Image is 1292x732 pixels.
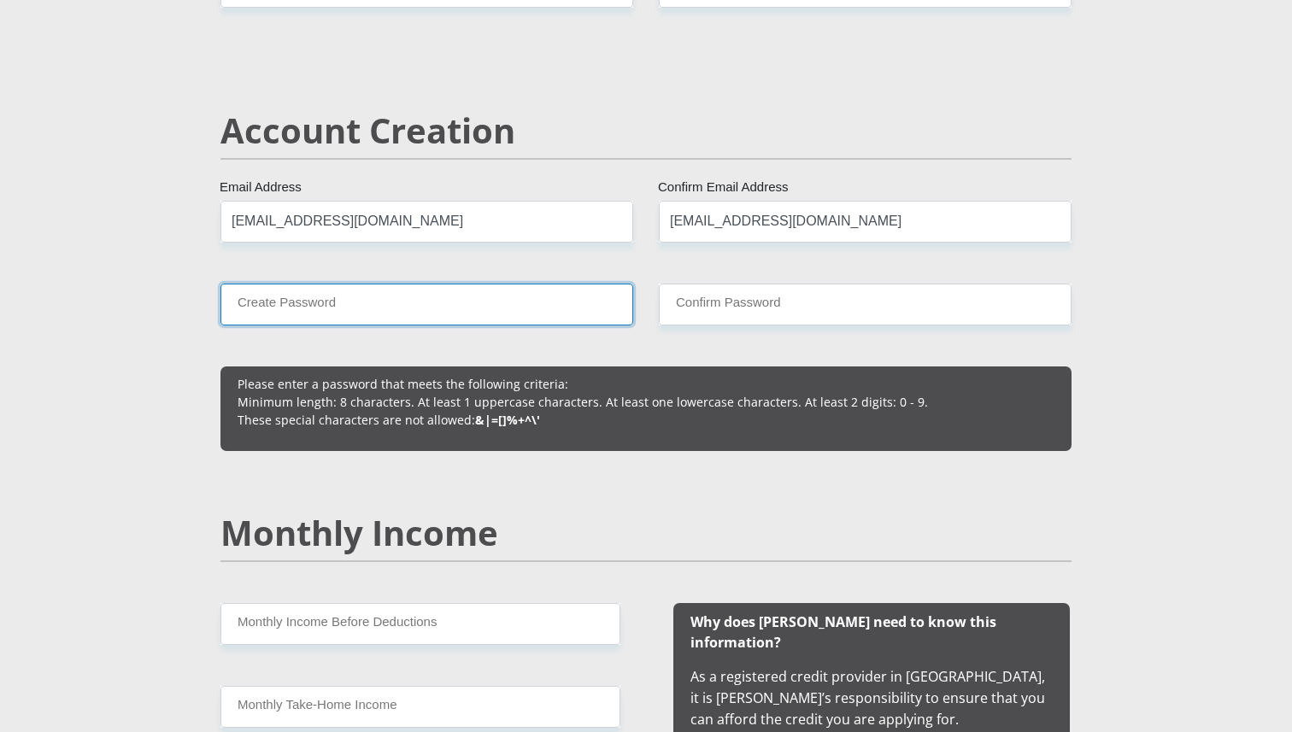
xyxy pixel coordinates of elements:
[659,284,1072,325] input: Confirm Password
[659,201,1072,243] input: Confirm Email Address
[475,412,540,428] b: &|=[]%+^\'
[220,686,620,728] input: Monthly Take Home Income
[690,612,996,652] b: Why does [PERSON_NAME] need to know this information?
[220,603,620,645] input: Monthly Income Before Deductions
[220,512,1072,553] h2: Monthly Income
[238,375,1054,429] p: Please enter a password that meets the following criteria: Minimum length: 8 characters. At least...
[220,110,1072,151] h2: Account Creation
[220,284,633,325] input: Create Password
[220,201,633,243] input: Email Address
